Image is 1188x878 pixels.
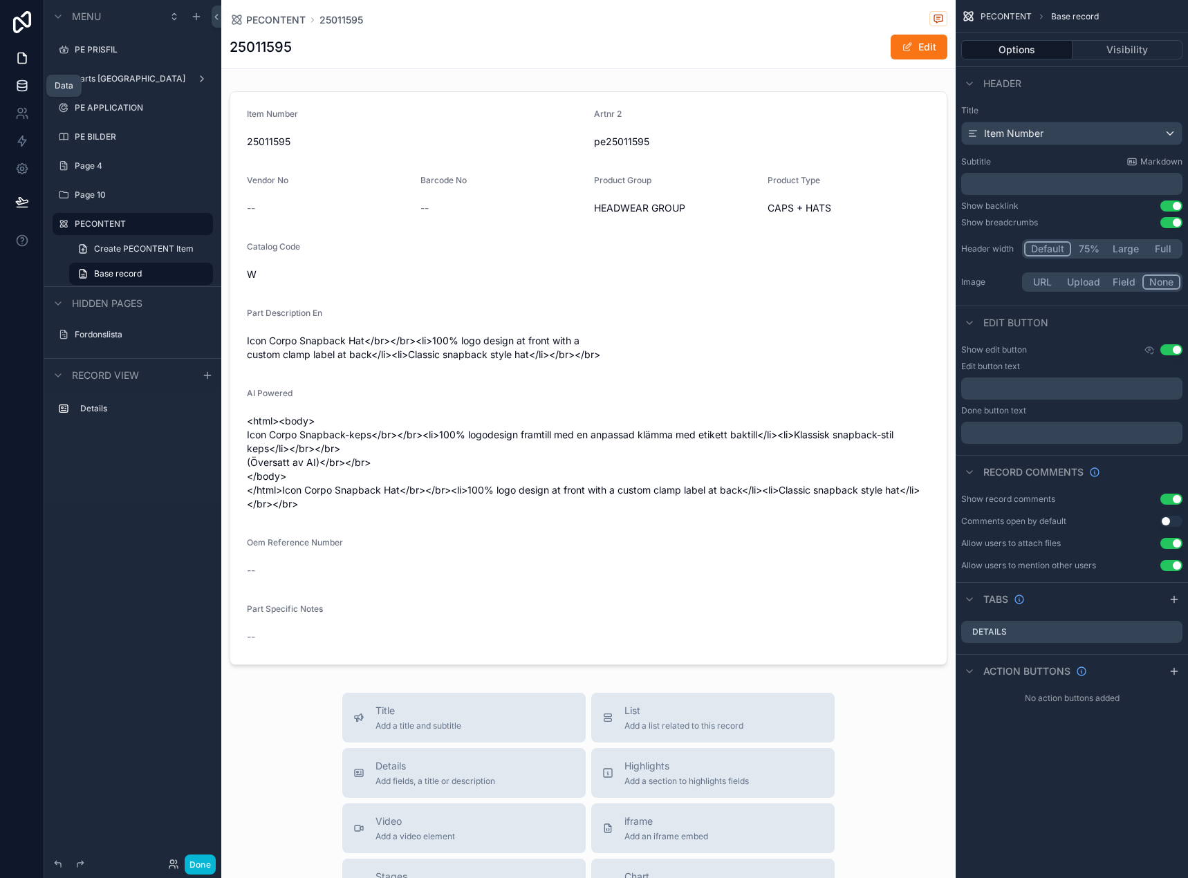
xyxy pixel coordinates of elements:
[44,391,221,433] div: scrollable content
[75,160,210,171] label: Page 4
[624,704,743,718] span: List
[375,720,461,731] span: Add a title and subtitle
[961,494,1055,505] div: Show record comments
[1073,40,1183,59] button: Visibility
[1051,11,1099,22] span: Base record
[961,405,1026,416] label: Done button text
[75,102,210,113] label: PE APPLICATION
[961,344,1027,355] label: Show edit button
[185,854,216,875] button: Done
[591,693,835,742] button: ListAdd a list related to this record
[75,44,210,55] label: PE PRISFIL
[624,759,749,773] span: Highlights
[961,156,991,167] label: Subtitle
[1106,274,1143,290] button: Field
[1106,241,1145,256] button: Large
[624,720,743,731] span: Add a list related to this record
[961,173,1182,195] div: scrollable content
[624,814,708,828] span: iframe
[72,10,101,24] span: Menu
[624,831,708,842] span: Add an iframe embed
[94,243,194,254] span: Create PECONTENT Item
[375,814,455,828] span: Video
[375,704,461,718] span: Title
[375,759,495,773] span: Details
[342,693,586,742] button: TitleAdd a title and subtitle
[983,316,1048,330] span: Edit button
[961,217,1038,228] div: Show breadcrumbs
[375,831,455,842] span: Add a video element
[591,748,835,798] button: HighlightsAdd a section to highlights fields
[75,73,191,84] label: Parts [GEOGRAPHIC_DATA]
[72,368,139,382] span: Record view
[230,13,306,27] a: PECONTENT
[1024,241,1071,256] button: Default
[80,403,207,414] label: Details
[1126,156,1182,167] a: Markdown
[961,516,1066,527] div: Comments open by default
[55,80,73,91] div: Data
[375,776,495,787] span: Add fields, a title or description
[69,238,213,260] a: Create PECONTENT Item
[75,131,210,142] label: PE BILDER
[1145,241,1180,256] button: Full
[246,13,306,27] span: PECONTENT
[961,538,1061,549] div: Allow users to attach files
[342,748,586,798] button: DetailsAdd fields, a title or description
[1061,274,1106,290] button: Upload
[981,11,1032,22] span: PECONTENT
[75,189,210,200] label: Page 10
[972,626,1007,637] label: Details
[75,218,205,230] label: PECONTENT
[961,40,1073,59] button: Options
[961,277,1017,288] label: Image
[319,13,363,27] a: 25011595
[1071,241,1106,256] button: 75%
[1142,274,1180,290] button: None
[961,122,1182,145] button: Item Number
[230,37,292,57] h1: 25011595
[891,35,947,59] button: Edit
[983,77,1021,91] span: Header
[94,268,142,279] span: Base record
[984,127,1043,140] span: Item Number
[69,263,213,285] a: Base record
[956,687,1188,709] div: No action buttons added
[72,297,142,310] span: Hidden pages
[624,776,749,787] span: Add a section to highlights fields
[591,803,835,853] button: iframeAdd an iframe embed
[983,465,1084,479] span: Record comments
[961,200,1019,212] div: Show backlink
[983,664,1070,678] span: Action buttons
[961,422,1182,444] div: scrollable content
[1024,274,1061,290] button: URL
[961,361,1020,372] label: Edit button text
[983,592,1008,606] span: Tabs
[75,329,210,340] label: Fordonslista
[961,560,1096,571] div: Allow users to mention other users
[961,243,1017,254] label: Header width
[961,105,1182,116] label: Title
[342,803,586,853] button: VideoAdd a video element
[1140,156,1182,167] span: Markdown
[961,377,1182,400] div: scrollable content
